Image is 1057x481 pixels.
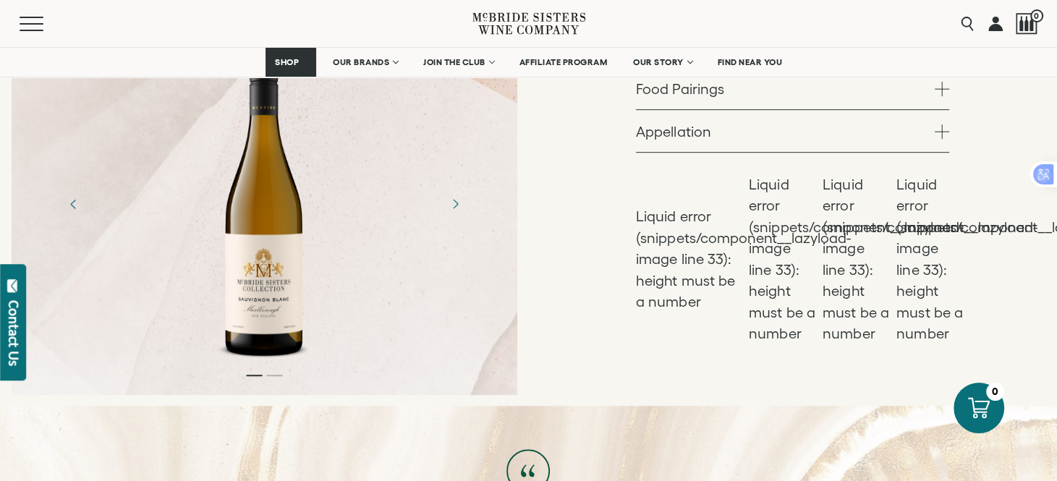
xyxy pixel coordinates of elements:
li: Liquid error (snippets/component__lazyload-image line 33): height must be a number [896,174,963,345]
div: Contact Us [7,300,21,366]
li: Liquid error (snippets/component__lazyload-image line 33): height must be a number [636,206,742,313]
a: SHOP [266,48,316,77]
a: Appellation [636,110,949,152]
button: Next [436,185,474,223]
li: Liquid error (snippets/component__lazyload-image line 33): height must be a number [823,174,889,345]
button: Mobile Menu Trigger [20,17,72,31]
span: OUR BRANDS [333,57,389,67]
a: AFFILIATE PROGRAM [510,48,617,77]
div: 0 [986,383,1004,401]
a: Food Pairings [636,67,949,109]
span: 0 [1030,9,1043,22]
span: AFFILIATE PROGRAM [519,57,608,67]
span: OUR STORY [633,57,684,67]
a: JOIN THE CLUB [414,48,503,77]
li: Page dot 1 [246,375,262,376]
a: FIND NEAR YOU [708,48,792,77]
span: SHOP [275,57,300,67]
button: Previous [55,185,93,223]
span: FIND NEAR YOU [718,57,783,67]
a: OUR BRANDS [323,48,407,77]
li: Liquid error (snippets/component__lazyload-image line 33): height must be a number [749,174,815,345]
span: JOIN THE CLUB [423,57,485,67]
a: OUR STORY [624,48,701,77]
li: Page dot 2 [266,375,282,376]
